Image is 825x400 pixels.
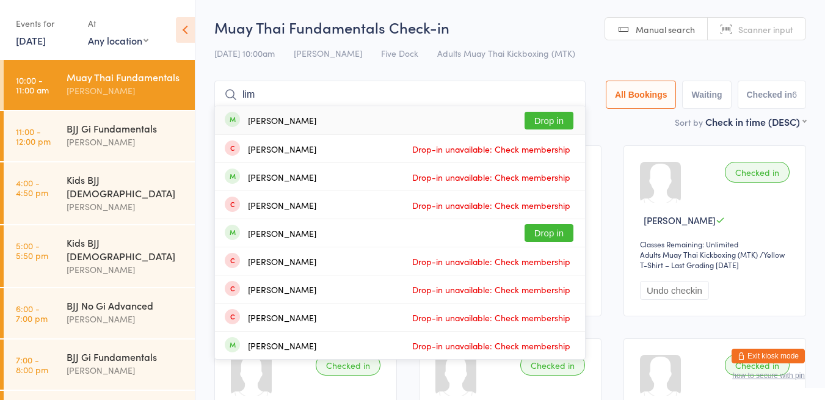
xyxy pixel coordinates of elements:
div: [PERSON_NAME] [67,363,184,377]
a: 4:00 -4:50 pmKids BJJ [DEMOGRAPHIC_DATA][PERSON_NAME] [4,162,195,224]
time: 4:00 - 4:50 pm [16,178,48,197]
div: 6 [792,90,797,100]
div: [PERSON_NAME] [248,256,316,266]
span: Scanner input [738,23,793,35]
div: [PERSON_NAME] [67,200,184,214]
div: BJJ Gi Fundamentals [67,350,184,363]
div: BJJ No Gi Advanced [67,299,184,312]
div: Checked in [725,355,790,376]
a: 6:00 -7:00 pmBJJ No Gi Advanced[PERSON_NAME] [4,288,195,338]
div: [PERSON_NAME] [248,313,316,322]
span: Drop-in unavailable: Check membership [409,140,573,158]
div: Classes Remaining: Unlimited [640,239,793,249]
label: Sort by [675,116,703,128]
button: Undo checkin [640,281,709,300]
div: [PERSON_NAME] [248,172,316,182]
span: Five Dock [381,47,418,59]
span: Drop-in unavailable: Check membership [409,336,573,355]
div: [PERSON_NAME] [67,263,184,277]
button: All Bookings [606,81,677,109]
div: Events for [16,13,76,34]
span: / Yellow T-Shirt – Last Grading [DATE] [640,249,785,270]
span: Drop-in unavailable: Check membership [409,168,573,186]
button: Checked in6 [738,81,807,109]
span: Manual search [636,23,695,35]
div: [PERSON_NAME] [248,228,316,238]
span: [PERSON_NAME] [294,47,362,59]
time: 6:00 - 7:00 pm [16,304,48,323]
button: Waiting [682,81,731,109]
span: [PERSON_NAME] [644,214,716,227]
button: Drop in [525,112,573,129]
div: BJJ Gi Fundamentals [67,122,184,135]
div: [PERSON_NAME] [248,200,316,210]
div: [PERSON_NAME] [67,84,184,98]
div: [PERSON_NAME] [248,285,316,294]
input: Search [214,81,586,109]
div: [PERSON_NAME] [248,341,316,351]
div: Check in time (DESC) [705,115,806,128]
span: Drop-in unavailable: Check membership [409,252,573,271]
button: Exit kiosk mode [732,349,805,363]
div: Checked in [316,355,380,376]
time: 11:00 - 12:00 pm [16,126,51,146]
h2: Muay Thai Fundamentals Check-in [214,17,806,37]
a: 10:00 -11:00 amMuay Thai Fundamentals[PERSON_NAME] [4,60,195,110]
time: 7:00 - 8:00 pm [16,355,48,374]
span: Adults Muay Thai Kickboxing (MTK) [437,47,575,59]
span: [DATE] 10:00am [214,47,275,59]
div: Any location [88,34,148,47]
div: Checked in [520,355,585,376]
div: Muay Thai Fundamentals [67,70,184,84]
div: [PERSON_NAME] [67,312,184,326]
a: 11:00 -12:00 pmBJJ Gi Fundamentals[PERSON_NAME] [4,111,195,161]
button: Drop in [525,224,573,242]
div: [PERSON_NAME] [248,115,316,125]
div: Adults Muay Thai Kickboxing (MTK) [640,249,758,260]
span: Drop-in unavailable: Check membership [409,308,573,327]
time: 10:00 - 11:00 am [16,75,49,95]
span: Drop-in unavailable: Check membership [409,280,573,299]
div: Kids BJJ [DEMOGRAPHIC_DATA] [67,236,184,263]
div: [PERSON_NAME] [248,144,316,154]
time: 5:00 - 5:50 pm [16,241,48,260]
span: Drop-in unavailable: Check membership [409,196,573,214]
button: how to secure with pin [732,371,805,380]
div: Kids BJJ [DEMOGRAPHIC_DATA] [67,173,184,200]
div: At [88,13,148,34]
a: [DATE] [16,34,46,47]
div: [PERSON_NAME] [67,135,184,149]
div: Checked in [725,162,790,183]
a: 5:00 -5:50 pmKids BJJ [DEMOGRAPHIC_DATA][PERSON_NAME] [4,225,195,287]
a: 7:00 -8:00 pmBJJ Gi Fundamentals[PERSON_NAME] [4,340,195,390]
